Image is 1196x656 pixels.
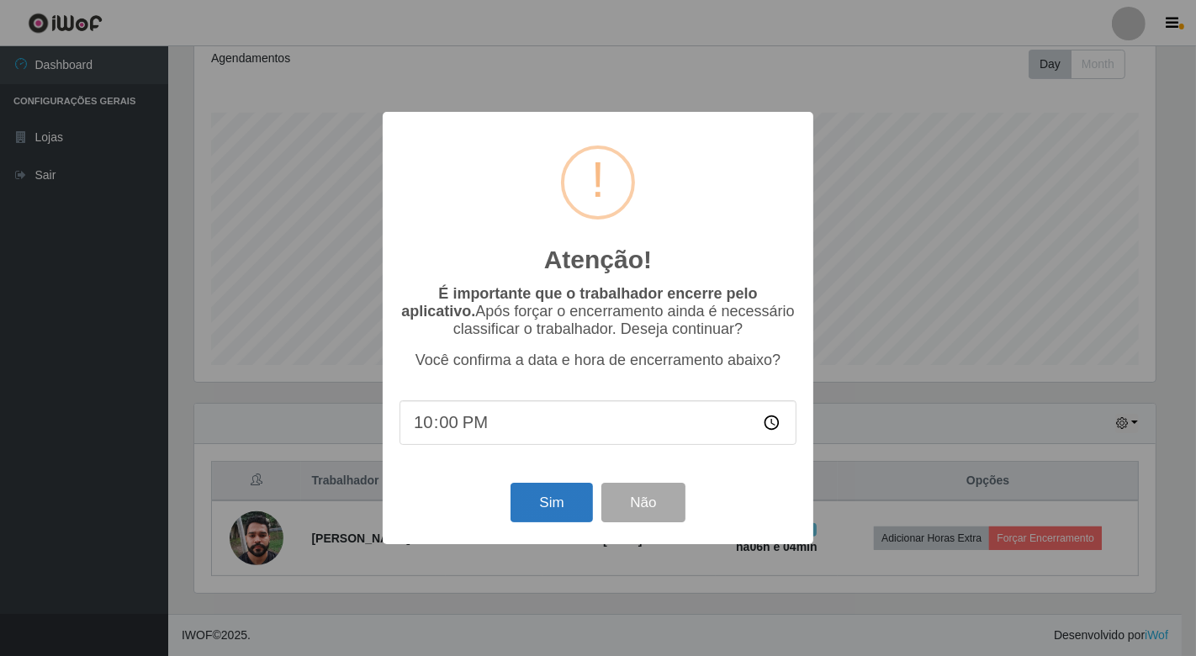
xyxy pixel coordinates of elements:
h2: Atenção! [544,245,652,275]
p: Após forçar o encerramento ainda é necessário classificar o trabalhador. Deseja continuar? [400,285,796,338]
button: Não [601,483,685,522]
p: Você confirma a data e hora de encerramento abaixo? [400,352,796,369]
b: É importante que o trabalhador encerre pelo aplicativo. [401,285,757,320]
button: Sim [511,483,592,522]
